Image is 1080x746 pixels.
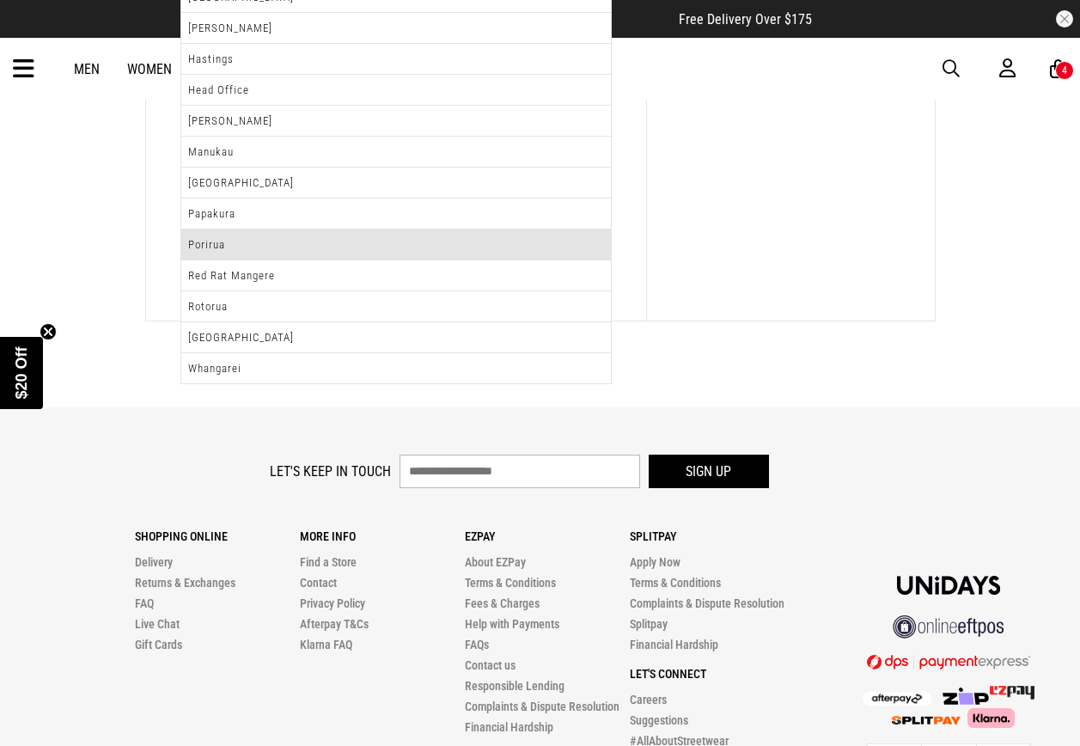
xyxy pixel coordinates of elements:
a: Men [74,61,100,77]
label: Let's keep in touch [270,463,391,480]
a: 4 [1050,60,1066,78]
li: Manukau [181,137,611,168]
img: Afterpay [863,692,931,706]
a: Women [127,61,172,77]
span: Free Delivery Over $175 [679,11,812,28]
p: Ezpay [465,529,630,543]
img: Klarna [961,708,1015,727]
a: Gift Cards [135,638,182,651]
a: Terms & Conditions [465,576,556,590]
li: Red Rat Mangere [181,260,611,291]
img: Zip [942,688,990,705]
li: Hastings [181,44,611,75]
a: Afterpay T&Cs [300,617,369,631]
a: Privacy Policy [300,596,365,610]
button: Sign up [649,455,769,488]
a: Find a Store [300,555,357,569]
a: Responsible Lending [465,679,564,693]
li: Porirua [181,229,611,260]
a: Financial Hardship [630,638,718,651]
a: Complaints & Dispute Resolution [630,596,784,610]
li: Rotorua [181,291,611,322]
a: Help with Payments [465,617,559,631]
p: Let's Connect [630,667,795,681]
a: Live Chat [135,617,180,631]
li: [PERSON_NAME] [181,106,611,137]
button: Close teaser [40,323,57,340]
a: Apply Now [630,555,680,569]
a: FAQ [135,596,154,610]
button: Open LiveChat chat widget [14,7,65,58]
p: More Info [300,529,465,543]
a: Klarna FAQ [300,638,352,651]
a: Contact us [465,658,516,672]
a: Terms & Conditions [630,576,721,590]
p: Splitpay [630,529,795,543]
li: [GEOGRAPHIC_DATA] [181,168,611,199]
img: Splitpay [990,686,1034,700]
a: Contact [300,576,337,590]
a: Fees & Charges [465,596,540,610]
p: Shopping Online [135,529,300,543]
img: online eftpos [893,615,1004,639]
li: Whangarei [181,353,611,383]
div: 4 [1062,64,1067,76]
li: Papakura [181,199,611,229]
a: FAQs [465,638,489,651]
li: [GEOGRAPHIC_DATA] [181,322,611,353]
a: Returns & Exchanges [135,576,235,590]
a: Careers [630,693,667,706]
span: $20 Off [13,346,30,399]
a: Delivery [135,555,173,569]
a: About EZPay [465,555,526,569]
li: Head Office [181,75,611,106]
img: Splitpay [892,716,961,725]
img: Unidays [897,576,1000,595]
a: Financial Hardship [465,720,553,734]
a: Suggestions [630,713,688,727]
li: [PERSON_NAME] [181,13,611,44]
img: DPS [867,654,1030,670]
a: Splitpay [630,617,668,631]
a: Complaints & Dispute Resolution [465,700,619,713]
